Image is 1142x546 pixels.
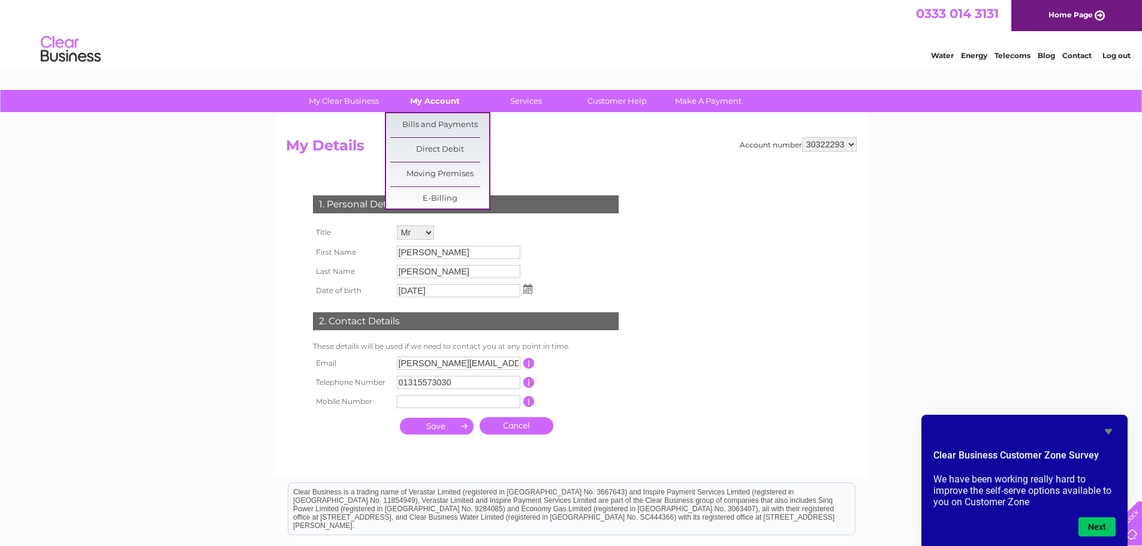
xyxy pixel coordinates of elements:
a: Energy [961,51,987,60]
button: Next question [1078,517,1116,536]
th: Last Name [310,262,394,281]
a: Telecoms [995,51,1030,60]
a: My Clear Business [294,90,393,112]
td: These details will be used if we need to contact you at any point in time. [310,339,622,354]
a: Contact [1062,51,1092,60]
input: Submit [400,418,474,435]
a: Services [477,90,575,112]
th: Date of birth [310,281,394,300]
a: Make A Payment [659,90,758,112]
a: Customer Help [568,90,667,112]
div: 1. Personal Details [313,195,619,213]
th: First Name [310,243,394,262]
a: E-Billing [390,187,489,211]
th: Title [310,222,394,243]
a: Blog [1038,51,1055,60]
a: Cancel [480,417,553,435]
img: ... [523,284,532,294]
th: Email [310,354,394,373]
a: 0333 014 3131 [916,6,999,21]
th: Mobile Number [310,392,394,411]
a: Direct Debit [390,138,489,162]
a: Moving Premises [390,162,489,186]
div: 2. Contact Details [313,312,619,330]
th: Telephone Number [310,373,394,392]
a: Log out [1102,51,1131,60]
div: Clear Business Customer Zone Survey [933,424,1116,536]
h2: Clear Business Customer Zone Survey [933,448,1116,469]
input: Information [523,358,535,369]
p: We have been working really hard to improve the self-serve options available to you on Customer Zone [933,473,1116,508]
div: Clear Business is a trading name of Verastar Limited (registered in [GEOGRAPHIC_DATA] No. 3667643... [288,7,855,58]
input: Information [523,377,535,388]
a: Water [931,51,954,60]
a: Bills and Payments [390,113,489,137]
div: Account number [740,137,857,152]
h2: My Details [286,137,857,160]
input: Information [523,396,535,407]
button: Hide survey [1101,424,1116,439]
img: logo.png [40,31,101,68]
a: My Account [385,90,484,112]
